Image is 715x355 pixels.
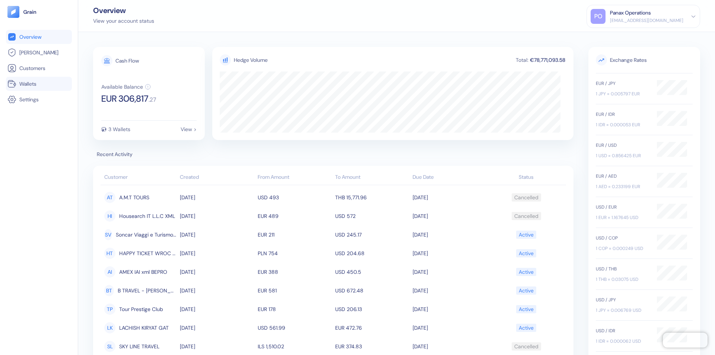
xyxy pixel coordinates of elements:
td: PLN 754 [256,244,333,263]
div: 1 THB = 0.03075 USD [596,276,649,283]
span: Wallets [19,80,36,88]
div: €78,771,093.58 [529,57,566,63]
div: Available Balance [101,84,143,89]
td: EUR 211 [256,225,333,244]
td: EUR 581 [256,281,333,300]
span: [PERSON_NAME] [19,49,58,56]
div: EUR / USD [596,142,649,149]
div: LK [104,322,115,333]
td: [DATE] [411,263,488,281]
div: Cancelled [514,191,538,204]
div: SV [104,229,112,240]
div: 1 USD = 0.856425 EUR [596,152,649,159]
div: 3 Wallets [108,127,130,132]
td: THB 15,771.96 [333,188,411,207]
td: USD 245.17 [333,225,411,244]
span: Customers [19,64,45,72]
div: 1 IDR = 0.000062 USD [596,338,649,345]
div: 1 JPY = 0.006769 USD [596,307,649,314]
th: From Amount [256,170,333,185]
span: Overview [19,33,41,41]
div: USD / THB [596,266,649,272]
button: Available Balance [101,84,151,90]
div: EUR / AED [596,173,649,180]
th: To Amount [333,170,411,185]
td: EUR 489 [256,207,333,225]
div: Status [490,173,562,181]
td: [DATE] [411,225,488,244]
td: [DATE] [411,281,488,300]
a: Settings [7,95,70,104]
div: Overview [93,7,154,14]
div: HT [104,248,115,259]
div: USD / IDR [596,327,649,334]
span: . 27 [149,97,156,103]
a: Customers [7,64,70,73]
div: View your account status [93,17,154,25]
span: HAPPY TICKET WROC PL [119,247,177,260]
span: Settings [19,96,39,103]
td: [DATE] [178,300,255,318]
td: [DATE] [178,207,255,225]
div: Hedge Volume [234,56,268,64]
td: EUR 472.76 [333,318,411,337]
div: HI [104,210,115,222]
td: USD 204.68 [333,244,411,263]
th: Created [178,170,255,185]
div: Active [519,228,534,241]
span: Soncar Viaggi e Turismo S.n.c. di Rosa Carla & C. [116,228,176,241]
td: [DATE] [178,225,255,244]
div: TP [104,304,115,315]
div: SL [104,341,115,352]
a: Overview [7,32,70,41]
div: 1 JPY = 0.005797 EUR [596,91,649,97]
span: B TRAVEL - CORUNA LINARES RIVAS 340 [118,284,176,297]
div: Active [519,303,534,316]
div: PO [591,9,606,24]
td: [DATE] [411,188,488,207]
div: Active [519,247,534,260]
div: 1 EUR = 1.167645 USD [596,214,649,221]
a: Wallets [7,79,70,88]
div: 1 IDR = 0.000053 EUR [596,121,649,128]
div: Active [519,321,534,334]
div: EUR / JPY [596,80,649,87]
span: Tour Prestige Club [119,303,163,316]
div: Cash Flow [115,58,139,63]
td: [DATE] [178,188,255,207]
td: EUR 388 [256,263,333,281]
td: USD 672.48 [333,281,411,300]
span: Exchange Rates [596,54,693,66]
td: [DATE] [178,244,255,263]
td: EUR 178 [256,300,333,318]
img: logo-tablet-V2.svg [7,6,19,18]
span: AMEX IAI xml BEPRO [119,266,167,278]
th: Due Date [411,170,488,185]
div: View > [181,127,197,132]
span: Housearch IT L.L.C XML [119,210,175,222]
td: [DATE] [178,318,255,337]
div: USD / EUR [596,204,649,210]
td: [DATE] [411,318,488,337]
td: [DATE] [411,300,488,318]
span: EUR 306,817 [101,94,149,103]
div: Total: [515,57,529,63]
div: Cancelled [514,210,538,222]
iframe: Chatra live chat [663,333,708,348]
div: [EMAIL_ADDRESS][DOMAIN_NAME] [610,17,683,24]
div: EUR / IDR [596,111,649,118]
div: USD / JPY [596,297,649,303]
td: [DATE] [178,263,255,281]
img: logo [23,9,37,15]
span: SKY LINE TRAVEL [119,340,159,353]
td: USD 450.5 [333,263,411,281]
td: USD 493 [256,188,333,207]
div: AT [104,192,115,203]
div: Active [519,284,534,297]
span: LACHISH KIRYAT GAT [119,321,169,334]
th: Customer [101,170,178,185]
div: 1 COP = 0.000249 USD [596,245,649,252]
td: USD 572 [333,207,411,225]
div: Panax Operations [610,9,651,17]
td: USD 561.99 [256,318,333,337]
